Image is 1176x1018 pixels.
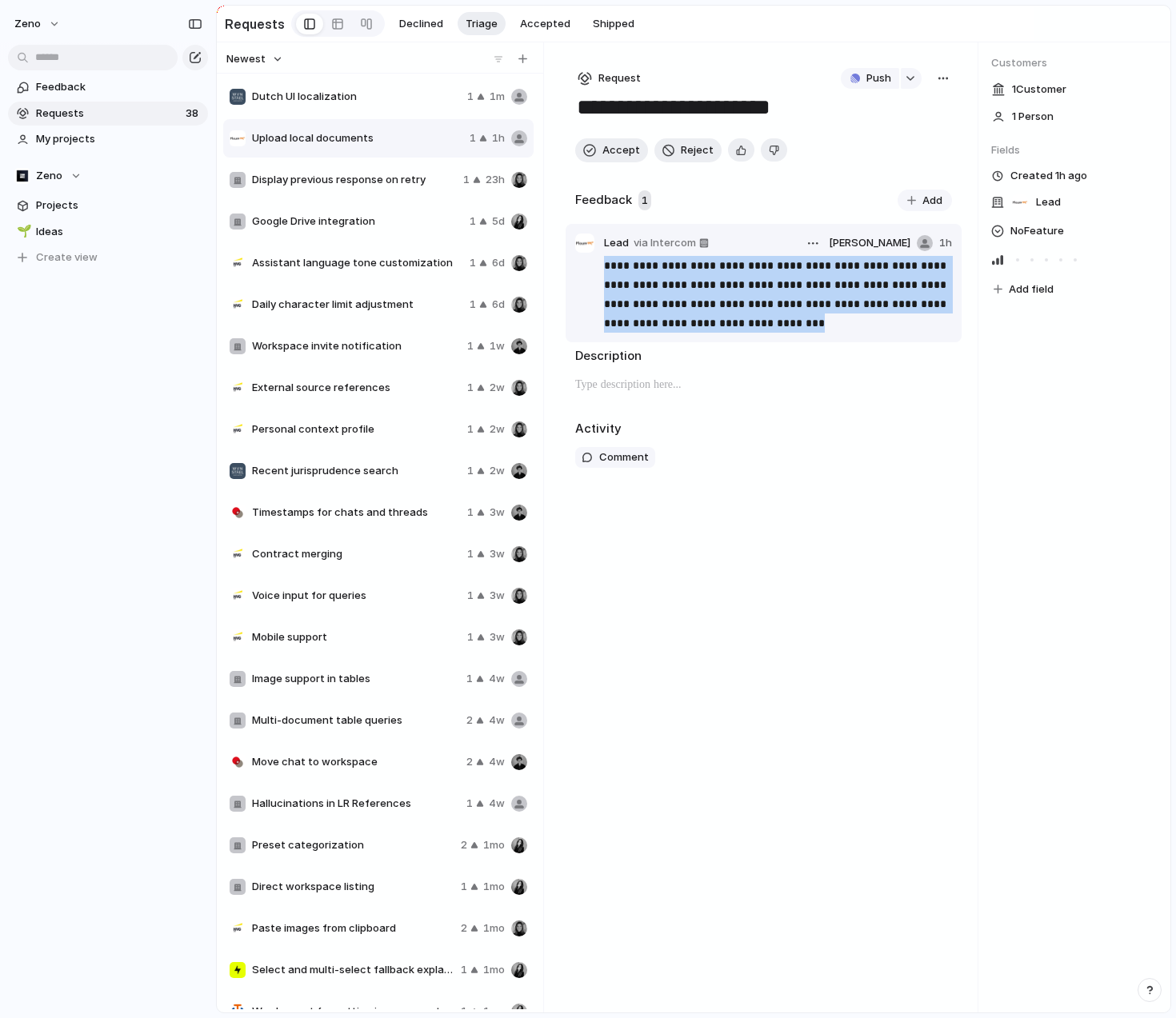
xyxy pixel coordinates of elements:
font: Personal context profile [252,422,374,435]
font: 4w [489,672,505,685]
font: Timestamps for chats and threads [252,505,428,518]
font: 1 [467,547,474,560]
font: Requests [225,16,285,32]
font: Feature [1024,224,1064,237]
font: 3w [490,630,505,643]
font: 1 [461,963,467,976]
font: 1 [466,672,473,685]
font: 23h [486,173,505,186]
font: Add field [1009,282,1054,295]
font: 1 [461,1004,467,1017]
font: Recent jurisprudence search [252,464,398,477]
font: Zeno [36,169,62,182]
font: Preset categorization [252,838,364,851]
button: Add [898,190,952,212]
font: Ideas [36,225,63,238]
button: Newest [224,49,286,70]
button: Reject [654,138,722,162]
font: 4w [489,796,505,809]
font: 2 [466,713,473,726]
font: External source references [252,381,390,393]
font: 1 [467,422,474,435]
font: Comment [599,450,649,463]
font: 1m [490,90,505,102]
font: Paste images from clipboard [252,921,396,934]
font: 6d [492,297,505,310]
font: Multi-document table queries [252,713,402,726]
a: Feedback [8,75,208,99]
font: 2 [466,755,473,768]
font: 1 [467,464,474,477]
font: 3w [490,589,505,601]
font: Display previous response on retry [252,173,426,186]
font: Zeno [14,17,41,30]
button: Request [575,68,643,89]
font: 1 [467,505,474,518]
font: Voice input for queries [252,589,366,601]
button: Create view [8,246,208,269]
font: Reject [681,143,714,156]
font: Customers [991,56,1047,69]
font: Assistant language tone customization [252,256,453,269]
font: Requests [36,106,84,119]
button: Zeno [7,11,69,37]
font: Accept [602,143,640,156]
font: Feedback [36,80,86,93]
font: 6d [492,256,505,269]
font: Create view [36,250,98,263]
font: 1mo [483,921,505,934]
button: Accept [575,138,648,162]
font: 1h [939,236,952,249]
font: Dutch UI localization [252,90,357,102]
font: 1 [467,339,474,352]
font: 2 [461,921,467,934]
button: Triage [458,12,506,36]
font: 1 [467,381,474,393]
font: 1 [1012,82,1016,95]
font: Description [575,348,642,363]
font: Daily character limit adjustment [252,297,414,310]
font: 1mo [483,963,505,976]
font: 🌱 [17,224,32,238]
button: Comment [575,447,655,468]
font: Select and multi-select fallback explanation [252,963,477,976]
font: Direct workspace listing [252,880,374,892]
font: 1 [470,297,476,310]
font: 3w [490,547,505,560]
font: 1 [461,880,467,892]
font: Lead [1036,195,1061,208]
font: Add [922,194,942,206]
font: 1 [642,194,648,206]
a: 🌱Ideas [8,220,208,244]
font: 1mo [483,880,505,892]
font: Mobile support [252,630,327,643]
font: 1 [1012,110,1016,122]
button: 🌱 [14,224,30,240]
font: 1 [467,589,474,601]
font: 1 [467,630,474,643]
font: 1h [492,131,505,144]
font: Image support in tables [252,672,370,685]
font: Accepted [520,17,570,30]
font: 2w [490,464,505,477]
font: Created 1h ago [1010,169,1087,182]
font: 2 [461,838,467,851]
font: 1mo [483,1004,505,1017]
font: 5d [492,214,505,227]
font: Lead [604,236,629,249]
font: 4w [489,713,505,726]
font: Word export formatting improvements [252,1004,446,1017]
button: Declined [391,12,451,36]
button: Accepted [512,12,578,36]
a: Projects [8,194,208,218]
font: Triage [466,17,498,30]
font: 1 [466,796,473,809]
font: Contract merging [252,547,342,560]
font: 3w [490,505,505,518]
font: Feedback [575,192,632,207]
font: No [1010,224,1024,237]
a: via Intercom [630,234,712,253]
font: Newest [226,52,266,65]
font: Hallucinations in LR References [252,796,411,809]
